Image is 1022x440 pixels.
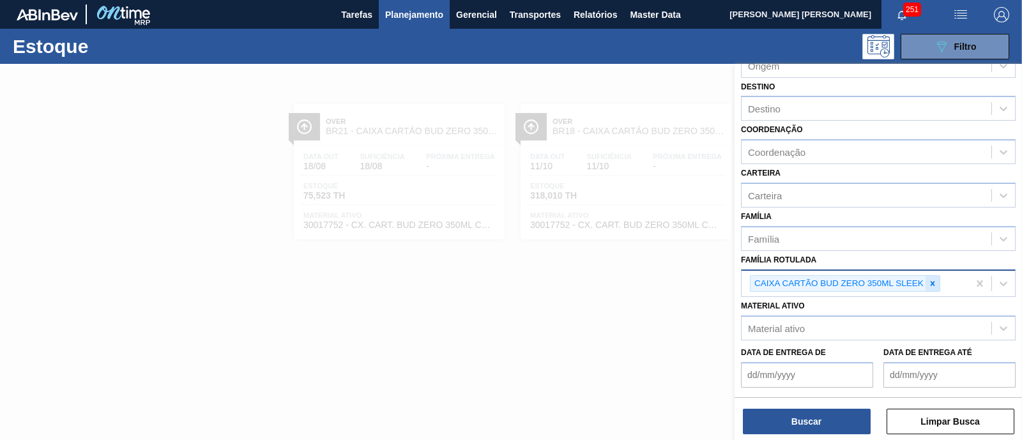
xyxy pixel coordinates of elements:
[883,348,972,357] label: Data de Entrega até
[741,362,873,388] input: dd/mm/yyyy
[748,103,781,114] div: Destino
[13,39,198,54] h1: Estoque
[741,255,816,264] label: Família Rotulada
[17,9,78,20] img: TNhmsLtSVTkK8tSr43FrP2fwEKptu5GPRR3wAAAABJRU5ErkJggg==
[741,348,826,357] label: Data de Entrega de
[385,7,443,22] span: Planejamento
[954,42,977,52] span: Filtro
[341,7,372,22] span: Tarefas
[741,212,772,221] label: Família
[741,169,781,178] label: Carteira
[510,7,561,22] span: Transportes
[903,3,921,17] span: 251
[456,7,497,22] span: Gerencial
[748,233,779,244] div: Família
[741,125,803,134] label: Coordenação
[574,7,617,22] span: Relatórios
[881,6,922,24] button: Notificações
[748,60,779,71] div: Origem
[901,34,1009,59] button: Filtro
[748,190,782,201] div: Carteira
[741,301,805,310] label: Material ativo
[741,82,775,91] label: Destino
[748,147,805,158] div: Coordenação
[953,7,968,22] img: userActions
[994,7,1009,22] img: Logout
[630,7,680,22] span: Master Data
[751,276,926,292] div: CAIXA CARTÃO BUD ZERO 350ML SLEEK
[748,323,805,334] div: Material ativo
[883,362,1016,388] input: dd/mm/yyyy
[862,34,894,59] div: Pogramando: nenhum usuário selecionado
